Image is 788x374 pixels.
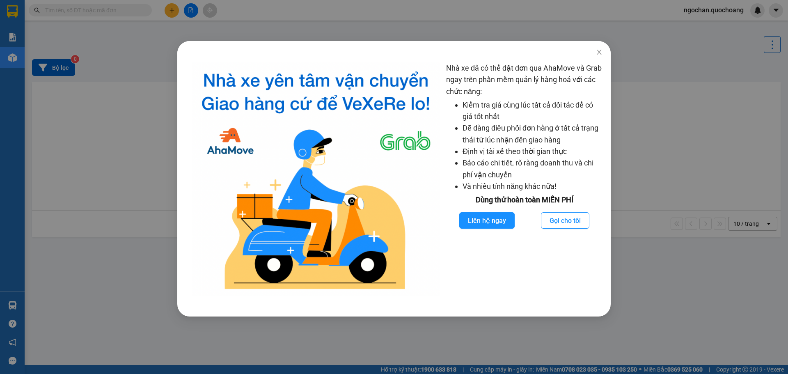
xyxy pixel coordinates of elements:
li: Định vị tài xế theo thời gian thực [463,146,602,157]
li: Và nhiều tính năng khác nữa! [463,181,602,192]
span: close [596,49,602,55]
li: Kiểm tra giá cùng lúc tất cả đối tác để có giá tốt nhất [463,99,602,123]
li: Dễ dàng điều phối đơn hàng ở tất cả trạng thái từ lúc nhận đến giao hàng [463,122,602,146]
span: Liên hệ ngay [468,216,506,226]
div: Nhà xe đã có thể đặt đơn qua AhaMove và Grab ngay trên phần mềm quản lý hàng hoá với các chức năng: [446,62,602,296]
div: Dùng thử hoàn toàn MIỄN PHÍ [446,194,602,206]
span: Gọi cho tôi [550,216,581,226]
img: logo [192,62,440,296]
button: Gọi cho tôi [541,212,589,229]
li: Báo cáo chi tiết, rõ ràng doanh thu và chi phí vận chuyển [463,157,602,181]
button: Liên hệ ngay [459,212,515,229]
button: Close [588,41,611,64]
